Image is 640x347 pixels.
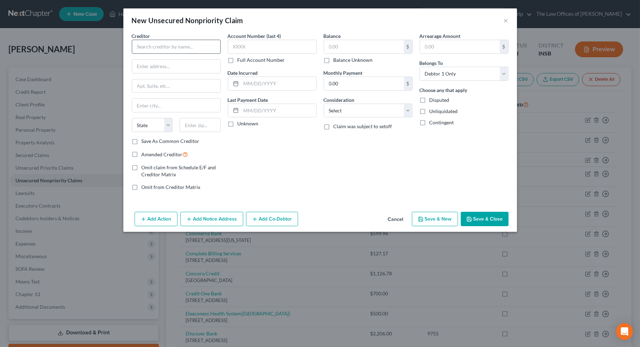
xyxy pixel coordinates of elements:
[241,77,316,90] input: MM/DD/YYYY
[142,184,201,190] span: Omit from Creditor Matrix
[228,96,268,104] label: Last Payment Date
[334,123,392,129] span: Claim was subject to setoff
[324,77,404,90] input: 0.00
[132,33,150,39] span: Creditor
[429,97,450,103] span: Disputed
[132,40,221,54] input: Search creditor by name...
[616,323,633,340] div: Open Intercom Messenger
[228,32,281,40] label: Account Number (last 4)
[382,212,409,227] button: Cancel
[324,32,341,40] label: Balance
[504,16,509,25] button: ×
[132,60,220,73] input: Enter address...
[461,212,509,227] button: Save & Close
[132,15,243,25] div: New Unsecured Nonpriority Claim
[420,32,461,40] label: Arrearage Amount
[324,69,363,77] label: Monthly Payment
[404,77,412,90] div: $
[420,40,500,53] input: 0.00
[420,60,443,66] span: Belongs To
[334,57,373,64] label: Balance Unknown
[228,69,258,77] label: Date Incurred
[180,118,221,132] input: Enter zip...
[324,96,355,104] label: Consideration
[142,138,200,145] label: Save As Common Creditor
[132,99,220,112] input: Enter city...
[180,212,243,227] button: Add Notice Address
[135,212,177,227] button: Add Action
[324,40,404,53] input: 0.00
[404,40,412,53] div: $
[238,57,285,64] label: Full Account Number
[429,108,458,114] span: Unliquidated
[132,79,220,93] input: Apt, Suite, etc...
[420,86,467,94] label: Choose any that apply
[228,40,317,54] input: XXXX
[500,40,508,53] div: $
[429,119,454,125] span: Contingent
[142,151,183,157] span: Amended Creditor
[142,164,216,177] span: Omit claim from Schedule E/F and Creditor Matrix
[246,212,298,227] button: Add Co-Debtor
[238,120,259,127] label: Unknown
[412,212,458,227] button: Save & New
[241,104,316,117] input: MM/DD/YYYY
